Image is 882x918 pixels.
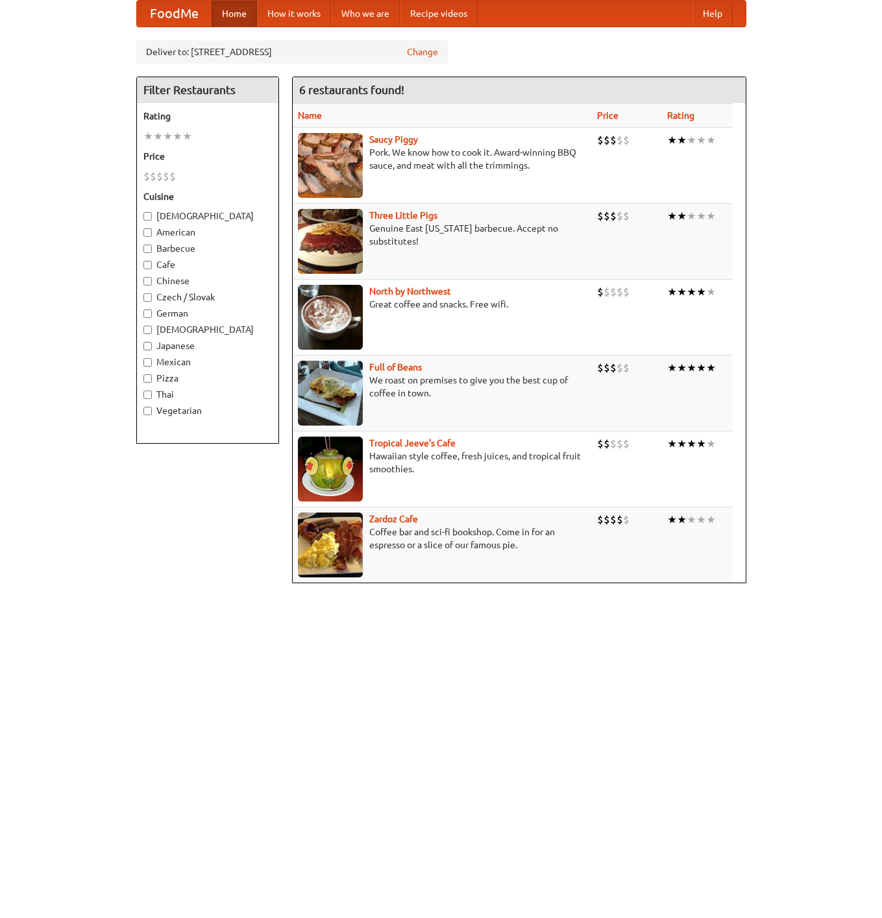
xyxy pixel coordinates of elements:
li: $ [610,361,617,375]
label: American [143,226,272,239]
li: ★ [687,437,696,451]
img: littlepigs.jpg [298,209,363,274]
input: Vegetarian [143,407,152,415]
a: Who we are [331,1,400,27]
li: ★ [696,285,706,299]
li: ★ [173,129,182,143]
input: Cafe [143,261,152,269]
a: Rating [667,110,694,121]
div: Deliver to: [STREET_ADDRESS] [136,40,448,64]
li: ★ [687,209,696,223]
img: beans.jpg [298,361,363,426]
input: German [143,309,152,318]
a: Three Little Pigs [369,210,437,221]
a: Name [298,110,322,121]
li: $ [623,285,630,299]
li: ★ [687,133,696,147]
li: $ [617,361,623,375]
li: ★ [696,209,706,223]
li: ★ [696,361,706,375]
img: north.jpg [298,285,363,350]
li: ★ [706,209,716,223]
li: ★ [706,437,716,451]
li: $ [150,169,156,184]
input: Japanese [143,342,152,350]
li: $ [169,169,176,184]
li: ★ [143,129,153,143]
li: ★ [696,437,706,451]
a: Price [597,110,619,121]
li: ★ [706,285,716,299]
p: Hawaiian style coffee, fresh juices, and tropical fruit smoothies. [298,450,587,476]
input: Czech / Slovak [143,293,152,302]
h5: Rating [143,110,272,123]
li: ★ [687,285,696,299]
input: Chinese [143,277,152,285]
p: We roast on premises to give you the best cup of coffee in town. [298,374,587,400]
li: ★ [706,513,716,527]
li: ★ [696,513,706,527]
li: ★ [677,361,687,375]
li: $ [623,513,630,527]
li: ★ [696,133,706,147]
input: American [143,228,152,237]
li: ★ [687,513,696,527]
li: $ [604,209,610,223]
li: $ [604,513,610,527]
li: ★ [706,361,716,375]
li: $ [610,513,617,527]
img: saucy.jpg [298,133,363,198]
li: $ [604,285,610,299]
li: $ [610,285,617,299]
li: ★ [667,133,677,147]
h4: Filter Restaurants [137,77,278,103]
label: [DEMOGRAPHIC_DATA] [143,323,272,336]
label: [DEMOGRAPHIC_DATA] [143,210,272,223]
li: ★ [667,513,677,527]
li: ★ [667,361,677,375]
li: ★ [706,133,716,147]
li: $ [163,169,169,184]
li: $ [597,133,604,147]
li: $ [623,133,630,147]
a: Home [212,1,257,27]
a: How it works [257,1,331,27]
a: North by Northwest [369,286,451,296]
label: Czech / Slovak [143,291,272,304]
label: Pizza [143,372,272,385]
li: ★ [677,133,687,147]
label: Thai [143,388,272,401]
p: Pork. We know how to cook it. Award-winning BBQ sauce, and meat with all the trimmings. [298,146,587,172]
li: $ [610,133,617,147]
img: jeeves.jpg [298,437,363,501]
input: Thai [143,391,152,399]
a: Recipe videos [400,1,478,27]
label: Mexican [143,356,272,368]
p: Genuine East [US_STATE] barbecue. Accept no substitutes! [298,222,587,248]
li: $ [617,285,623,299]
li: $ [623,437,630,451]
b: Tropical Jeeve's Cafe [369,438,456,448]
input: Pizza [143,374,152,383]
a: Change [407,45,438,58]
li: $ [623,361,630,375]
b: Zardoz Cafe [369,514,418,524]
li: $ [617,437,623,451]
input: Barbecue [143,245,152,253]
label: Cafe [143,258,272,271]
li: $ [597,285,604,299]
li: ★ [182,129,192,143]
label: Barbecue [143,242,272,255]
li: $ [597,209,604,223]
b: Saucy Piggy [369,134,418,145]
li: $ [604,437,610,451]
h5: Price [143,150,272,163]
li: ★ [687,361,696,375]
a: Full of Beans [369,362,422,372]
h5: Cuisine [143,190,272,203]
li: ★ [163,129,173,143]
input: [DEMOGRAPHIC_DATA] [143,326,152,334]
li: $ [604,361,610,375]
